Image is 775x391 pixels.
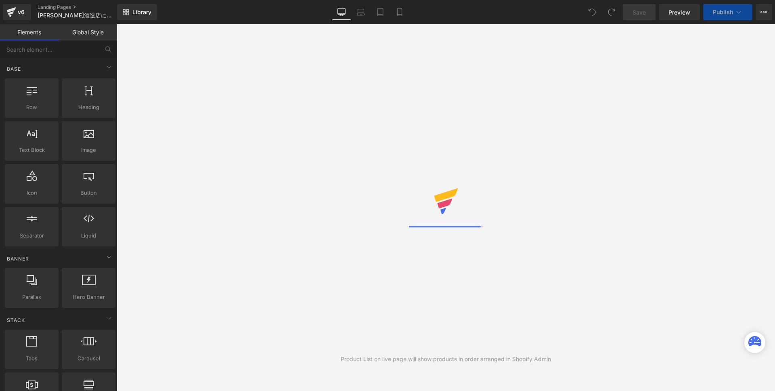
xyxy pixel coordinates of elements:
[341,355,551,364] div: Product List on live page will show products in order arranged in Shopify Admin
[64,293,113,301] span: Hero Banner
[64,354,113,363] span: Carousel
[659,4,700,20] a: Preview
[64,146,113,154] span: Image
[7,231,56,240] span: Separator
[371,4,390,20] a: Tablet
[756,4,772,20] button: More
[64,231,113,240] span: Liquid
[38,4,130,11] a: Landing Pages
[3,4,31,20] a: v6
[633,8,646,17] span: Save
[132,8,151,16] span: Library
[7,354,56,363] span: Tabs
[351,4,371,20] a: Laptop
[6,255,30,263] span: Banner
[7,103,56,111] span: Row
[117,4,157,20] a: New Library
[584,4,600,20] button: Undo
[6,65,22,73] span: Base
[7,146,56,154] span: Text Block
[7,293,56,301] span: Parallax
[7,189,56,197] span: Icon
[64,103,113,111] span: Heading
[59,24,117,40] a: Global Style
[6,316,26,324] span: Stack
[332,4,351,20] a: Desktop
[703,4,752,20] button: Publish
[713,9,733,15] span: Publish
[668,8,690,17] span: Preview
[603,4,620,20] button: Redo
[16,7,26,17] div: v6
[38,12,115,19] span: [PERSON_NAME]酒造店について
[64,189,113,197] span: Button
[390,4,409,20] a: Mobile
